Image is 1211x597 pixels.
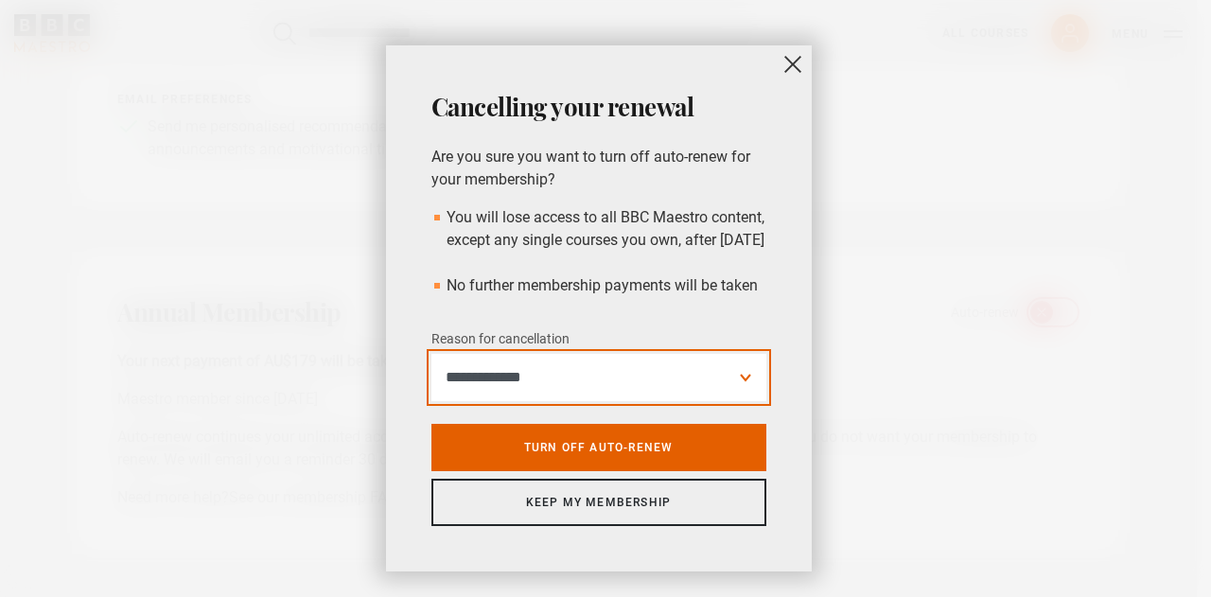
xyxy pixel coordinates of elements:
p: Are you sure you want to turn off auto-renew for your membership? [431,146,766,191]
button: close [774,45,812,83]
li: You will lose access to all BBC Maestro content, except any single courses you own, after [DATE] [431,206,766,252]
a: Keep my membership [431,479,766,526]
a: Turn off auto-renew [431,424,766,471]
label: Reason for cancellation [431,328,570,351]
li: No further membership payments will be taken [431,274,766,297]
h2: Cancelling your renewal [431,91,766,123]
